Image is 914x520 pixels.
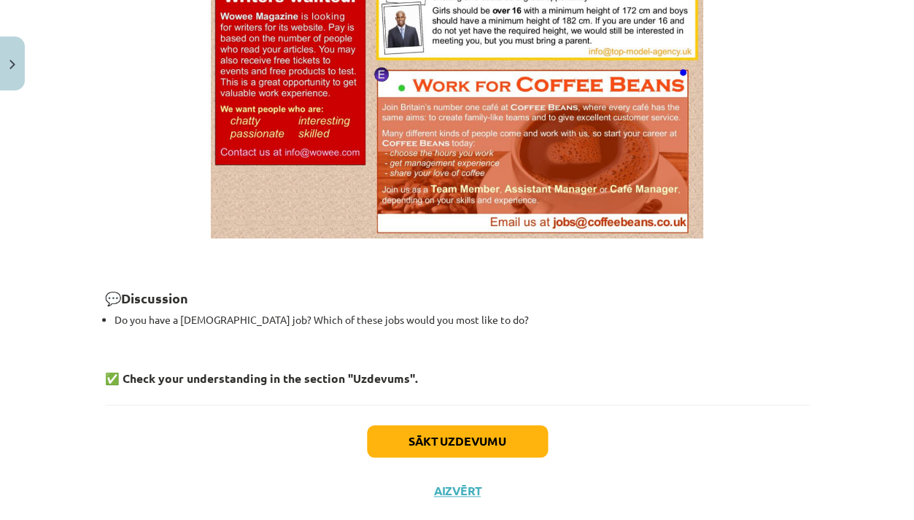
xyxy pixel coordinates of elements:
p: Do you have a [DEMOGRAPHIC_DATA] job? Which of these jobs would you most like to do? [115,312,810,327]
button: Sākt uzdevumu [367,425,548,457]
h2: 💬 [105,272,810,308]
button: Aizvērt [430,484,485,498]
strong: Discussion [121,290,188,306]
strong: ✅ Check your understanding in the section "Uzdevums". [105,370,418,386]
img: icon-close-lesson-0947bae3869378f0d4975bcd49f059093ad1ed9edebbc8119c70593378902aed.svg [9,60,15,69]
